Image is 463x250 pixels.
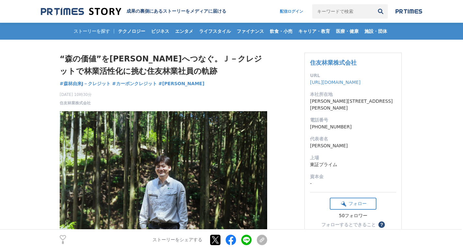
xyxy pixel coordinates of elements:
span: ビジネス [148,28,172,34]
a: ライフスタイル [196,23,233,40]
span: #[PERSON_NAME] [158,81,204,86]
a: エンタメ [172,23,196,40]
dt: 電話番号 [310,117,396,124]
button: フォロー [330,198,376,210]
a: 成果の裏側にあるストーリーをメディアに届ける 成果の裏側にあるストーリーをメディアに届ける [41,7,226,16]
span: #カーボンクレジット [112,81,157,86]
dt: 上場 [310,154,396,161]
p: 8 [60,241,66,244]
a: テクノロジー [115,23,148,40]
a: 配信ログイン [273,4,310,19]
span: エンタメ [172,28,196,34]
img: thumbnail_6d0b0400-8fb0-11f0-ad96-97ed9d781545.jpg [60,111,267,250]
h2: 成果の裏側にあるストーリーをメディアに届ける [126,8,226,14]
h1: “森の価値”を[PERSON_NAME]へつなぐ。Ｊ－クレジットで林業活性化に挑む住友林業社員の軌跡 [60,53,267,78]
span: #森林由来J－クレジット [60,81,111,86]
dt: 本社所在地 [310,91,396,98]
a: 住友林業株式会社 [310,59,357,66]
dd: - [310,180,396,187]
a: ビジネス [148,23,172,40]
a: #[PERSON_NAME] [158,80,204,87]
span: ライフスタイル [196,28,233,34]
input: キーワードで検索 [312,4,374,19]
dt: URL [310,72,396,79]
p: ストーリーをシェアする [152,237,202,243]
dd: [PHONE_NUMBER] [310,124,396,130]
a: 施設・団体 [362,23,390,40]
a: キャリア・教育 [296,23,333,40]
span: ファイナンス [234,28,267,34]
span: [DATE] 10時30分 [60,92,92,98]
img: prtimes [396,9,422,14]
a: 住友林業株式会社 [60,100,91,106]
dt: 資本金 [310,173,396,180]
button: ？ [378,221,385,228]
a: 飲食・小売 [267,23,295,40]
dd: [PERSON_NAME] [310,142,396,149]
button: 検索 [374,4,388,19]
div: フォローするとできること [321,222,376,227]
div: 50フォロワー [330,213,376,219]
span: キャリア・教育 [296,28,333,34]
a: [URL][DOMAIN_NAME] [310,80,361,85]
img: 成果の裏側にあるストーリーをメディアに届ける [41,7,121,16]
a: #森林由来J－クレジット [60,80,111,87]
span: ？ [379,222,384,227]
dt: 代表者名 [310,136,396,142]
span: 飲食・小売 [267,28,295,34]
dd: 東証プライム [310,161,396,168]
span: テクノロジー [115,28,148,34]
a: ファイナンス [234,23,267,40]
a: #カーボンクレジット [112,80,157,87]
span: 医療・健康 [333,28,361,34]
span: 施設・団体 [362,28,390,34]
dd: [PERSON_NAME][STREET_ADDRESS][PERSON_NAME] [310,98,396,112]
a: 医療・健康 [333,23,361,40]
